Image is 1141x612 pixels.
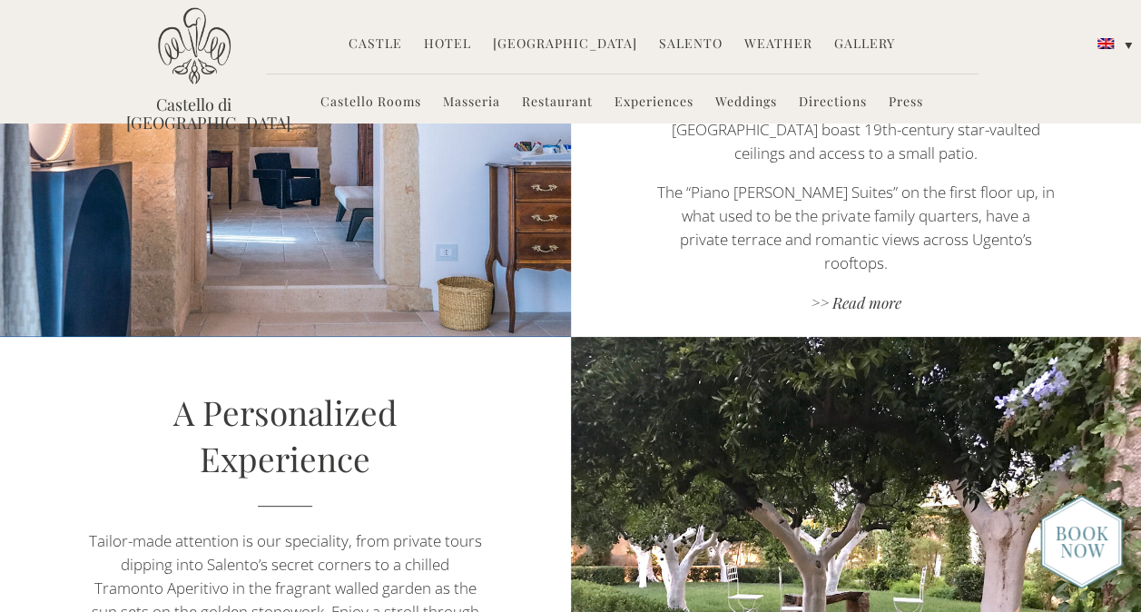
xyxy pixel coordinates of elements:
a: Castello Rooms [320,93,421,114]
a: Hotel [424,35,471,55]
a: Weddings [715,93,777,114]
a: >> Read more [656,292,1056,317]
a: Castle [349,35,402,55]
a: A Personalized Experience [173,390,398,481]
a: Experiences [615,93,693,114]
img: English [1097,38,1114,49]
a: Press [889,93,923,114]
a: Restaurant [522,93,593,114]
a: Masseria [443,93,500,114]
a: Castello di [GEOGRAPHIC_DATA] [126,95,262,132]
a: Weather [744,35,812,55]
p: The “Piano [PERSON_NAME] Suites” on the first floor up, in what used to be the private family qua... [656,181,1056,275]
a: [GEOGRAPHIC_DATA] [493,35,637,55]
a: Salento [659,35,723,55]
img: Castello di Ugento [158,7,231,84]
a: Directions [799,93,867,114]
img: new-booknow.png [1040,495,1123,589]
a: Gallery [834,35,895,55]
